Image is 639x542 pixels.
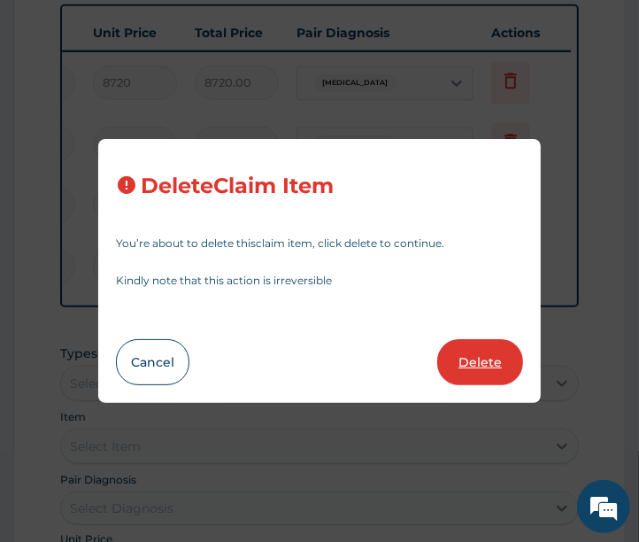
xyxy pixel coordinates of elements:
h3: Delete Claim Item [141,174,334,198]
div: Minimize live chat window [290,9,333,51]
span: We're online! [103,159,244,338]
img: d_794563401_company_1708531726252_794563401 [33,89,72,133]
p: Kindly note that this action is irreversible [116,275,523,286]
div: Chat with us now [92,99,297,122]
button: Cancel [116,339,189,385]
textarea: Type your message and hit 'Enter' [9,357,337,419]
button: Delete [437,339,523,385]
p: You’re about to delete this claim item , click delete to continue. [116,238,523,249]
